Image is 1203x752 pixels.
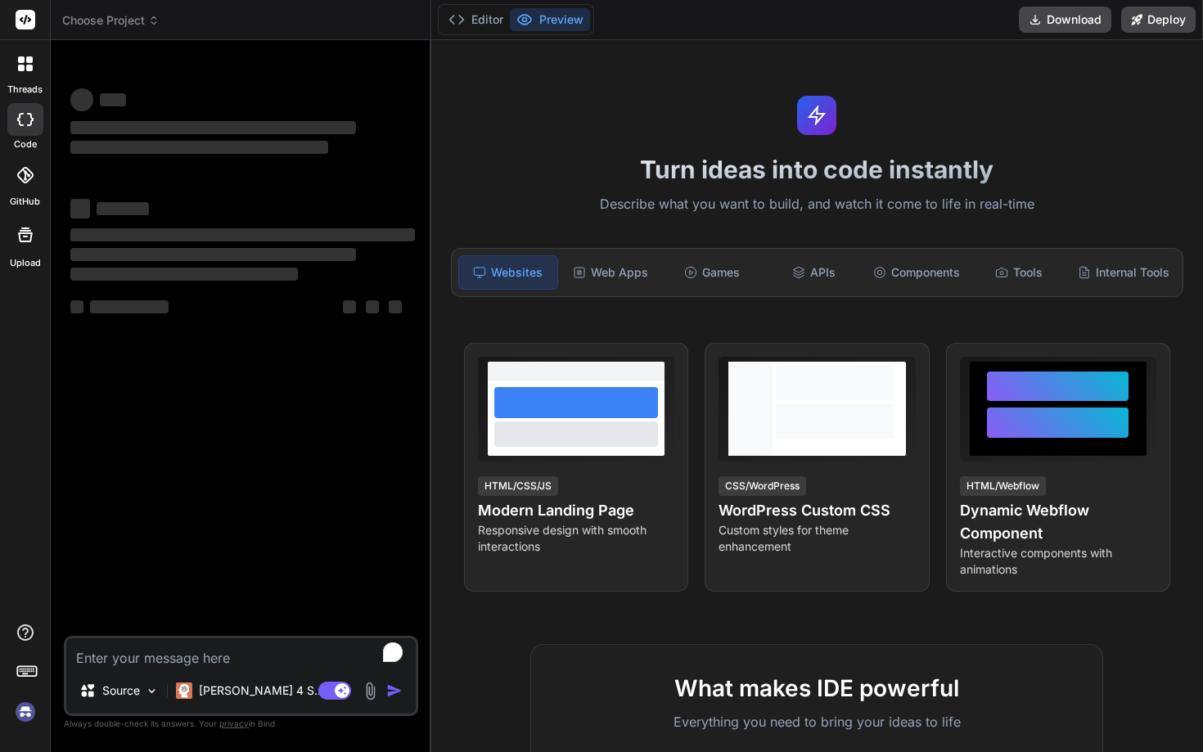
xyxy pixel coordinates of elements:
[97,202,149,215] span: ‌
[386,682,403,699] img: icon
[70,268,298,281] span: ‌
[176,682,192,699] img: Claude 4 Sonnet
[70,228,415,241] span: ‌
[442,8,510,31] button: Editor
[458,255,558,290] div: Websites
[145,684,159,698] img: Pick Models
[343,300,356,313] span: ‌
[361,682,380,700] img: attachment
[970,255,1068,290] div: Tools
[764,255,863,290] div: APIs
[867,255,966,290] div: Components
[10,256,41,270] label: Upload
[441,194,1193,215] p: Describe what you want to build, and watch it come to life in real-time
[62,12,160,29] span: Choose Project
[561,255,660,290] div: Web Apps
[960,476,1046,496] div: HTML/Webflow
[100,93,126,106] span: ‌
[557,712,1076,732] p: Everything you need to bring your ideas to life
[90,300,169,313] span: ‌
[10,195,40,209] label: GitHub
[557,671,1076,705] h2: What makes IDE powerful
[70,300,83,313] span: ‌
[1121,7,1196,33] button: Deploy
[219,718,249,728] span: privacy
[663,255,761,290] div: Games
[389,300,402,313] span: ‌
[478,476,558,496] div: HTML/CSS/JS
[1019,7,1111,33] button: Download
[70,248,356,261] span: ‌
[960,545,1156,578] p: Interactive components with animations
[478,522,674,555] p: Responsive design with smooth interactions
[64,716,418,732] p: Always double-check its answers. Your in Bind
[719,476,806,496] div: CSS/WordPress
[199,682,321,699] p: [PERSON_NAME] 4 S..
[14,137,37,151] label: code
[102,682,140,699] p: Source
[441,155,1193,184] h1: Turn ideas into code instantly
[510,8,590,31] button: Preview
[11,698,39,726] img: signin
[7,83,43,97] label: threads
[478,499,674,522] h4: Modern Landing Page
[70,199,90,218] span: ‌
[70,141,328,154] span: ‌
[70,121,356,134] span: ‌
[719,522,915,555] p: Custom styles for theme enhancement
[719,499,915,522] h4: WordPress Custom CSS
[70,88,93,111] span: ‌
[366,300,379,313] span: ‌
[66,638,416,668] textarea: To enrich screen reader interactions, please activate Accessibility in Grammarly extension settings
[1071,255,1176,290] div: Internal Tools
[960,499,1156,545] h4: Dynamic Webflow Component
